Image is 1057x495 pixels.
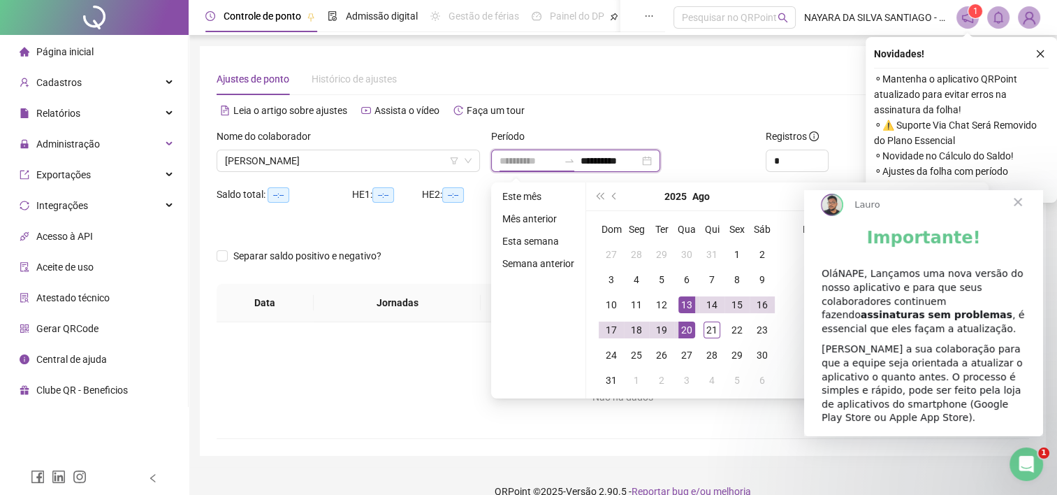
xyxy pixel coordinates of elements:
[628,271,645,288] div: 4
[20,47,29,57] span: home
[644,11,654,21] span: ellipsis
[220,106,230,115] span: file-text
[674,267,699,292] td: 2025-08-06
[603,372,620,389] div: 31
[1009,447,1043,481] iframe: Intercom live chat
[968,4,982,18] sup: 1
[73,470,87,484] span: instagram
[599,317,624,343] td: 2025-08-17
[804,190,1043,436] iframe: Intercom live chat mensagem
[628,296,645,313] div: 11
[624,317,649,343] td: 2025-08-18
[225,150,472,171] span: GABRIELA RAULINO DE FARIAS
[624,368,649,393] td: 2025-09-01
[599,267,624,292] td: 2025-08-03
[809,131,819,141] span: info-circle
[649,317,674,343] td: 2025-08-19
[874,46,924,62] span: Novidades !
[704,372,720,389] div: 4
[724,317,750,343] td: 2025-08-22
[754,296,771,313] div: 16
[20,293,29,303] span: solution
[649,292,674,317] td: 2025-08-12
[800,368,825,393] td: 2025-10-05
[233,389,1012,405] div: Não há dados
[653,322,670,338] div: 19
[624,343,649,368] td: 2025-08-25
[678,271,695,288] div: 6
[750,242,775,267] td: 2025-08-02
[450,157,458,165] span: filter
[653,347,670,364] div: 26
[800,292,825,317] td: 2025-09-14
[699,217,724,242] th: Qui
[17,152,221,235] div: [PERSON_NAME] a sua colaboração para que a equipe seja orientada a atualizar o aplicativo o quant...
[678,246,695,263] div: 30
[607,182,622,210] button: prev-year
[328,11,337,21] span: file-done
[36,261,94,273] span: Aceite de uso
[312,73,397,85] span: Histórico de ajustes
[603,347,620,364] div: 24
[610,13,618,21] span: pushpin
[63,38,177,57] b: Importante!
[36,385,128,396] span: Clube QR - Beneficios
[724,242,750,267] td: 2025-08-01
[750,217,775,242] th: Sáb
[20,262,29,272] span: audit
[992,11,1005,24] span: bell
[649,242,674,267] td: 2025-07-29
[497,255,580,272] li: Semana anterior
[674,368,699,393] td: 2025-09-03
[628,246,645,263] div: 28
[678,347,695,364] div: 27
[603,322,620,338] div: 17
[724,217,750,242] th: Sex
[1038,447,1049,459] span: 1
[624,292,649,317] td: 2025-08-11
[599,368,624,393] td: 2025-08-31
[603,296,620,313] div: 10
[699,343,724,368] td: 2025-08-28
[699,368,724,393] td: 2025-09-04
[592,182,607,210] button: super-prev-year
[497,210,580,227] li: Mês anterior
[20,170,29,180] span: export
[36,108,80,119] span: Relatórios
[750,267,775,292] td: 2025-08-09
[148,473,158,483] span: left
[36,323,99,334] span: Gerar QRCode
[804,10,948,25] span: NAYARA DA SILVA SANTIAGO - NAPE MODA FEMININA LTDA
[599,343,624,368] td: 2025-08-24
[724,368,750,393] td: 2025-09-05
[599,217,624,242] th: Dom
[699,292,724,317] td: 2025-08-14
[649,368,674,393] td: 2025-09-02
[754,246,771,263] div: 2
[268,187,289,203] span: --:--
[467,105,525,116] span: Faça um tour
[968,182,983,210] button: super-next-year
[372,187,394,203] span: --:--
[491,129,534,144] label: Período
[729,372,745,389] div: 5
[866,182,889,210] button: year panel
[704,296,720,313] div: 14
[36,200,88,211] span: Integrações
[20,201,29,210] span: sync
[674,242,699,267] td: 2025-07-30
[724,343,750,368] td: 2025-08-29
[729,322,745,338] div: 22
[352,187,422,203] div: HE 1:
[800,242,825,267] td: 2025-08-31
[704,322,720,338] div: 21
[692,182,710,210] button: month panel
[205,11,215,21] span: clock-circle
[224,10,301,22] span: Controle de ponto
[628,322,645,338] div: 18
[217,129,320,144] label: Nome do colaborador
[550,10,604,22] span: Painel do DP
[653,296,670,313] div: 12
[754,322,771,338] div: 23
